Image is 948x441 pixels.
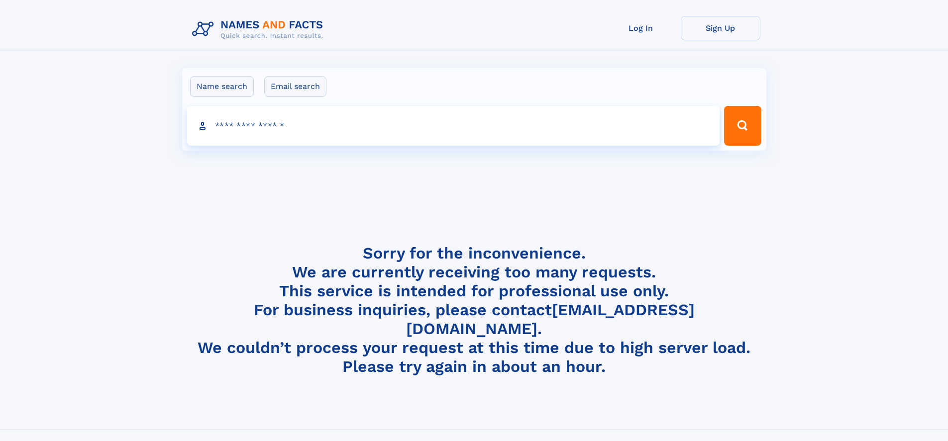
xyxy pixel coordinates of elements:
[681,16,760,40] a: Sign Up
[406,300,695,338] a: [EMAIL_ADDRESS][DOMAIN_NAME]
[264,76,326,97] label: Email search
[187,106,720,146] input: search input
[724,106,761,146] button: Search Button
[188,16,331,43] img: Logo Names and Facts
[190,76,254,97] label: Name search
[601,16,681,40] a: Log In
[188,244,760,376] h4: Sorry for the inconvenience. We are currently receiving too many requests. This service is intend...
